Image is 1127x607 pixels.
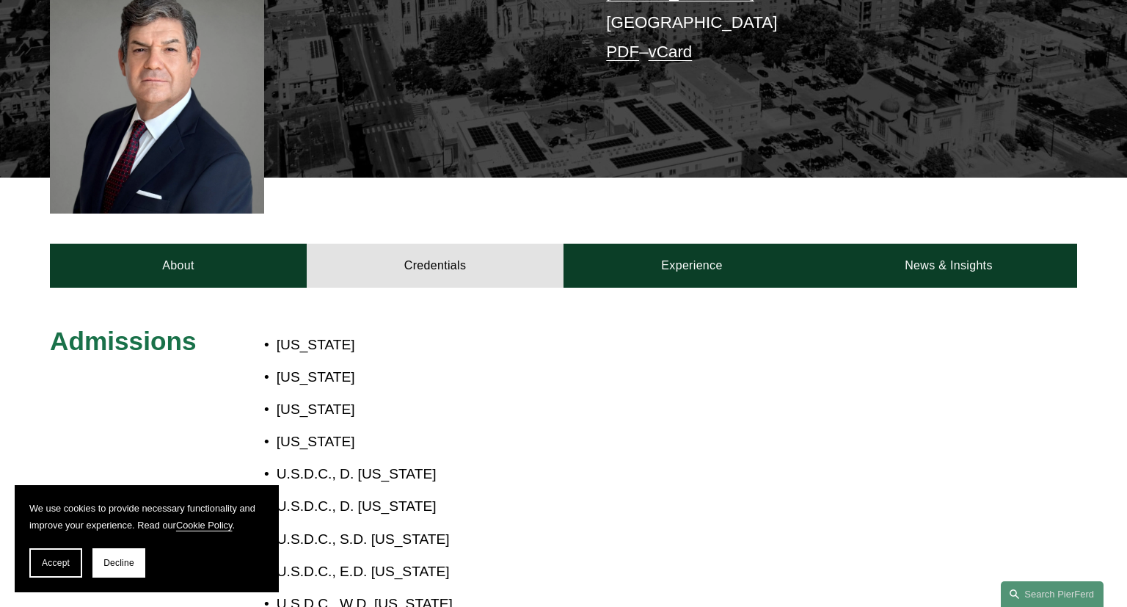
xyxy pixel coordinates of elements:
p: [US_STATE] [277,429,649,455]
p: U.S.D.C., D. [US_STATE] [277,494,649,520]
p: We use cookies to provide necessary functionality and improve your experience. Read our . [29,500,264,534]
p: U.S.D.C., S.D. [US_STATE] [277,527,649,553]
a: Search this site [1001,581,1104,607]
span: Accept [42,558,70,568]
a: PDF [606,43,639,61]
span: Decline [103,558,134,568]
section: Cookie banner [15,485,279,592]
p: [US_STATE] [277,332,649,358]
a: Experience [563,244,820,288]
button: Accept [29,548,82,578]
a: vCard [649,43,693,61]
p: U.S.D.C., D. [US_STATE] [277,462,649,487]
a: Credentials [307,244,563,288]
a: News & Insights [820,244,1077,288]
p: [US_STATE] [277,397,649,423]
p: U.S.D.C., E.D. [US_STATE] [277,559,649,585]
button: Decline [92,548,145,578]
a: About [50,244,307,288]
p: [US_STATE] [277,365,649,390]
span: Admissions [50,327,196,355]
a: Cookie Policy [176,520,233,531]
